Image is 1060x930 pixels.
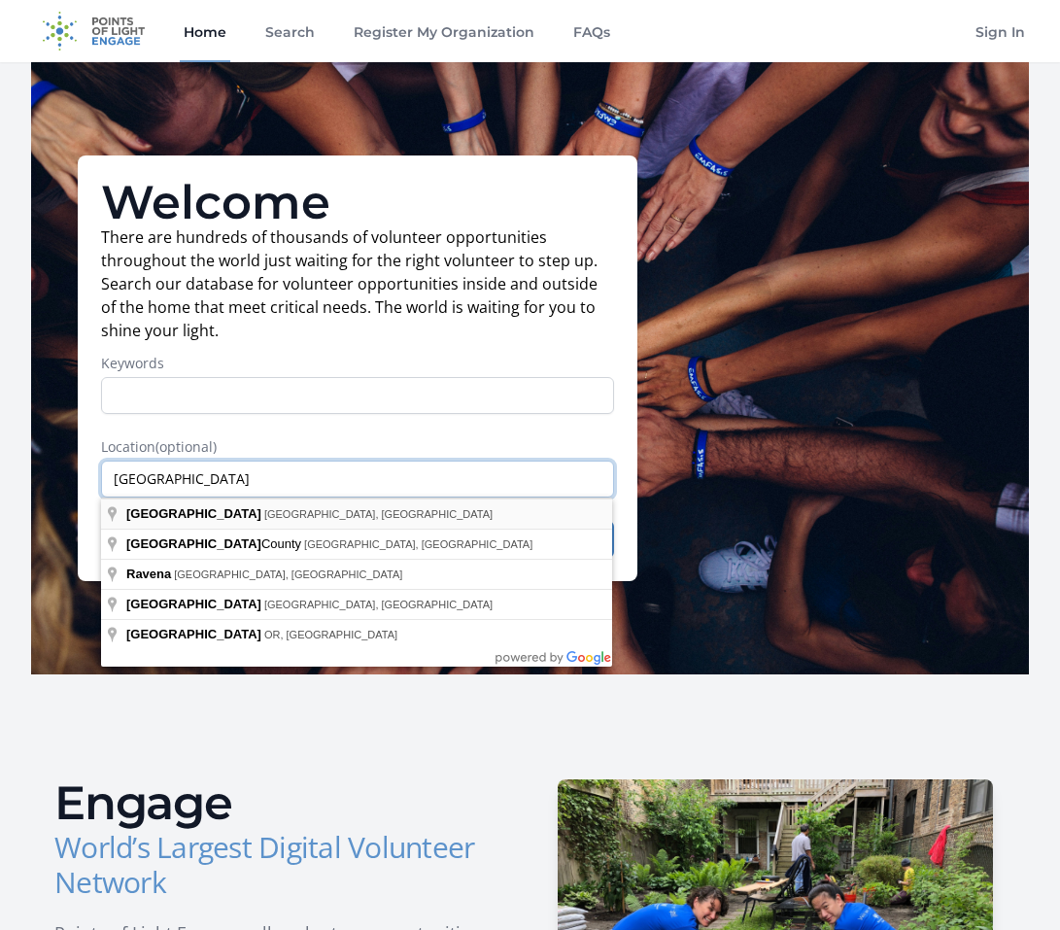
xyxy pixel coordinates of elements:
[101,437,614,457] label: Location
[101,461,614,498] input: Enter a location
[264,508,493,520] span: [GEOGRAPHIC_DATA], [GEOGRAPHIC_DATA]
[174,568,402,580] span: [GEOGRAPHIC_DATA], [GEOGRAPHIC_DATA]
[264,629,397,640] span: OR, [GEOGRAPHIC_DATA]
[155,437,217,456] span: (optional)
[264,599,493,610] span: [GEOGRAPHIC_DATA], [GEOGRAPHIC_DATA]
[126,567,171,581] span: Ravena
[126,506,261,521] span: [GEOGRAPHIC_DATA]
[304,538,532,550] span: [GEOGRAPHIC_DATA], [GEOGRAPHIC_DATA]
[101,225,614,342] p: There are hundreds of thousands of volunteer opportunities throughout the world just waiting for ...
[126,536,261,551] span: [GEOGRAPHIC_DATA]
[126,597,261,611] span: [GEOGRAPHIC_DATA]
[126,536,304,551] span: County
[101,179,614,225] h1: Welcome
[54,779,515,826] h2: Engage
[54,830,515,900] h3: World’s Largest Digital Volunteer Network
[101,354,614,373] label: Keywords
[126,627,261,641] span: [GEOGRAPHIC_DATA]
